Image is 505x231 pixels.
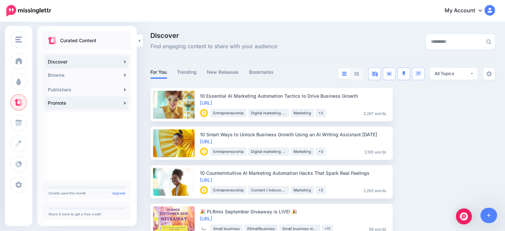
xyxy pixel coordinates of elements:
a: New Releases [207,68,239,76]
div: 10 Essential AI Marketing Automation Tactics to Drive Business Growth [200,92,389,99]
li: +3 [316,109,326,117]
button: All Topics [430,68,478,80]
img: article-blue.png [372,71,378,76]
span: Discover [150,32,277,39]
a: [URL] [200,139,212,144]
a: Discover [45,55,129,68]
li: Marketing [291,148,314,156]
img: menu.png [15,37,22,43]
li: +3 [316,186,326,194]
img: grid-grey.png [354,72,359,76]
a: [URL] [200,177,212,183]
img: video-blue.png [386,71,392,76]
a: Browse [45,68,129,82]
a: [URL] [200,216,212,221]
img: MQSJWLHJCKXV2AQVWKGQBXABK9I9LYSZ_thumb.gif [200,148,208,156]
img: MQSJWLHJCKXV2AQVWKGQBXABK9I9LYSZ_thumb.gif [200,109,208,117]
img: MQSJWLHJCKXV2AQVWKGQBXABK9I9LYSZ_thumb.gif [200,186,208,194]
li: 3,267 words [361,109,389,117]
p: Curated Content [60,37,96,45]
li: +3 [316,148,326,156]
li: 3,165 words [362,148,389,156]
img: search-grey-6.png [486,39,491,44]
li: Content / inbound marketing [248,186,289,194]
div: 🎉 PLRmix September Giveaway is LIVE! 🎉 [200,208,389,215]
a: My Account [438,3,495,19]
div: Open Intercom Messenger [456,208,472,224]
img: chat-square-blue.png [415,71,421,76]
li: Digital marketing strategy [248,148,289,156]
li: Entrepreneurship [210,148,246,156]
div: 10 Counterintuitive AI Marketing Automation Hacks That Spark Real Feelings [200,170,389,176]
li: Digital marketing strategy [248,109,289,117]
li: Entrepreneurship [210,109,246,117]
a: [URL] [200,100,212,106]
div: All Topics [435,70,470,77]
a: Publishers [45,83,129,96]
a: Trending [177,68,197,76]
li: Marketing [291,186,314,194]
img: list-blue.png [342,72,347,76]
img: settings-grey.png [486,71,492,76]
a: Bookmarks [249,68,274,76]
a: For You [150,68,167,76]
li: 3,262 words [361,186,389,194]
a: Promote [45,96,129,110]
div: 10 Smart Ways to Unlock Business Growth Using an AI Writing Assistant [DATE] [200,131,389,138]
img: Missinglettr [6,5,51,16]
img: curate.png [48,37,57,44]
li: Marketing [291,109,314,117]
span: Find engaging content to share with your audience [150,42,277,51]
li: Entrepreneurship [210,186,246,194]
img: microphone.png [401,71,406,77]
